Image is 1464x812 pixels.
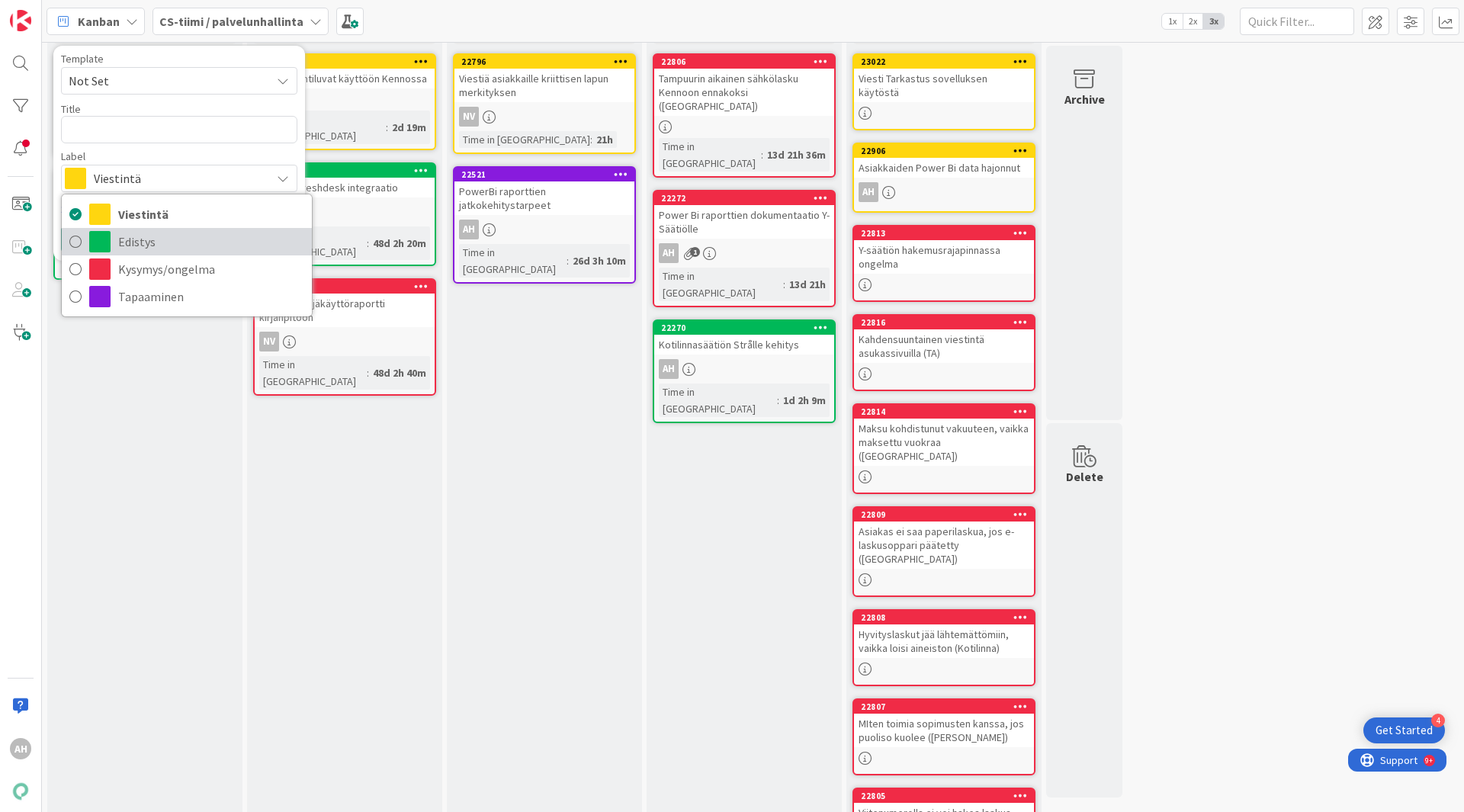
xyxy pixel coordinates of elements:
a: 22813Y-säätiön hakemusrajapinnassa ongelma [852,225,1035,302]
div: 23022 [861,56,1034,67]
div: AH [10,738,31,759]
div: Asiakas ei saa paperilaskua, jos e-laskusoppari päätetty ([GEOGRAPHIC_DATA]) [854,522,1034,569]
a: Tapaaminen [62,283,312,310]
div: 22813 [861,228,1034,239]
div: 22816Kahdensuuntainen viestintä asukassivuilla (TA) [854,316,1034,363]
a: 22809Asiakas ei saa paperilaskua, jos e-laskusoppari päätetty ([GEOGRAPHIC_DATA]) [852,506,1035,597]
div: 22277 [255,280,435,294]
div: NV [255,202,435,222]
div: 22808 [861,612,1034,623]
div: 22814 [854,405,1034,419]
div: 22816 [861,317,1034,328]
div: Time in [GEOGRAPHIC_DATA] [659,268,783,301]
span: : [367,364,369,381]
div: AH [654,359,834,379]
div: 1d 2h 9m [779,392,830,409]
div: Delete [1066,467,1103,486]
div: 2d 19m [388,119,430,136]
div: Time in [GEOGRAPHIC_DATA] [259,111,386,144]
div: 22796Viestiä asiakkaille kriittisen lapun merkityksen [454,55,634,102]
div: Power Bi raporttien dokumentaatio Y-Säätiölle [654,205,834,239]
div: 22809Asiakas ei saa paperilaskua, jos e-laskusoppari päätetty ([GEOGRAPHIC_DATA]) [854,508,1034,569]
label: Title [61,102,81,116]
span: 1 [690,247,700,257]
div: 22521 [454,168,634,181]
div: 22272 [661,193,834,204]
a: 22906Asiakkaiden Power Bi data hajonnutAH [852,143,1035,213]
b: CS-tiimi / palvelunhallinta [159,14,303,29]
div: 23041 [255,55,435,69]
div: 22796 [461,56,634,67]
div: Get Started [1376,723,1433,738]
div: Time in [GEOGRAPHIC_DATA] [259,226,367,260]
span: : [386,119,388,136]
div: Kotilinnasäätiön Strålle kehitys [654,335,834,355]
input: Quick Filter... [1240,8,1354,35]
div: Maksu kohdistunut vakuuteen, vaikka maksettu vuokraa ([GEOGRAPHIC_DATA]) [854,419,1034,466]
div: Viesti Tarkastus sovelluksen käytöstä [854,69,1034,102]
div: Y-Säätiö freshdesk integraatio [255,178,435,197]
span: Not Set [69,71,259,91]
div: NV [454,107,634,127]
div: Tampuurin aikainen sähkölasku Kennoon ennakoksi ([GEOGRAPHIC_DATA]) [654,69,834,116]
div: 22806Tampuurin aikainen sähkölasku Kennoon ennakoksi ([GEOGRAPHIC_DATA]) [654,55,834,116]
div: 23022Viesti Tarkastus sovelluksen käytöstä [854,55,1034,102]
div: Archive [1064,90,1105,108]
div: AH [454,220,634,239]
a: 22521PowerBi raporttien jatkokehitystarpeetAHTime in [GEOGRAPHIC_DATA]:26d 3h 10m [453,166,636,284]
div: 22816 [854,316,1034,329]
div: 22814 [861,406,1034,417]
div: 9+ [77,6,85,18]
div: AH [859,182,878,202]
div: Markkinointiluvat käyttöön Kennossa [255,69,435,88]
div: Hyvityslaskut jää lähtemättömiin, vaikka loisi aineiston (Kotilinna) [854,624,1034,658]
a: 22796Viestiä asiakkaille kriittisen lapun merkityksenNVTime in [GEOGRAPHIC_DATA]:21h [453,53,636,154]
span: Support [32,2,69,21]
div: 23041 [262,56,435,67]
span: : [367,235,369,252]
div: 22270Kotilinnasäätiön Strålle kehitys [654,321,834,355]
span: Tapaaminen [118,285,304,308]
span: Edistys [118,230,304,253]
div: MIten toimia sopimusten kanssa, jos puoliso kuolee ([PERSON_NAME]) [854,714,1034,747]
div: Time in [GEOGRAPHIC_DATA] [459,244,567,278]
span: Viestintä [94,168,263,189]
div: 4 [1431,714,1445,727]
div: 22906Asiakkaiden Power Bi data hajonnut [854,144,1034,178]
a: 22807MIten toimia sopimusten kanssa, jos puoliso kuolee ([PERSON_NAME]) [852,698,1035,775]
div: NV [259,332,279,351]
a: 22816Kahdensuuntainen viestintä asukassivuilla (TA) [852,314,1035,391]
span: Template [61,53,104,64]
div: Viestiä asiakkaille kriittisen lapun merkityksen [454,69,634,102]
div: 22270 [654,321,834,335]
span: : [761,146,763,163]
div: Time in [GEOGRAPHIC_DATA] [659,138,761,172]
div: 22808Hyvityslaskut jää lähtemättömiin, vaikka loisi aineiston (Kotilinna) [854,611,1034,658]
div: 22806 [661,56,834,67]
img: avatar [10,781,31,802]
a: 22277Y-Säätiö tyhjäkäyttöraportti kirjanpitoonNVTime in [GEOGRAPHIC_DATA]:48d 2h 40m [253,278,436,396]
a: Kysymys/ongelma [62,255,312,283]
div: NV [255,332,435,351]
div: 22813 [854,226,1034,240]
span: 3x [1203,14,1224,29]
div: 22805 [861,791,1034,801]
div: Asiakkaiden Power Bi data hajonnut [854,158,1034,178]
div: 22906 [861,146,1034,156]
a: Edistys [62,228,312,255]
a: Viestintä [62,201,312,228]
div: AH [659,243,679,263]
div: 22278 [255,164,435,178]
div: 22277Y-Säätiö tyhjäkäyttöraportti kirjanpitoon [255,280,435,327]
a: 22278Y-Säätiö freshdesk integraatioNVTime in [GEOGRAPHIC_DATA]:48d 2h 20m [253,162,436,266]
div: 22272Power Bi raporttien dokumentaatio Y-Säätiölle [654,191,834,239]
div: 48d 2h 20m [369,235,430,252]
div: 22814Maksu kohdistunut vakuuteen, vaikka maksettu vuokraa ([GEOGRAPHIC_DATA]) [854,405,1034,466]
div: 22807 [861,701,1034,712]
div: 23022 [854,55,1034,69]
div: 48d 2h 40m [369,364,430,381]
div: PowerBi raporttien jatkokehitystarpeet [454,181,634,215]
a: 22272Power Bi raporttien dokumentaatio Y-SäätiölleAHTime in [GEOGRAPHIC_DATA]:13d 21h [653,190,836,307]
span: : [783,276,785,293]
div: 22796 [454,55,634,69]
